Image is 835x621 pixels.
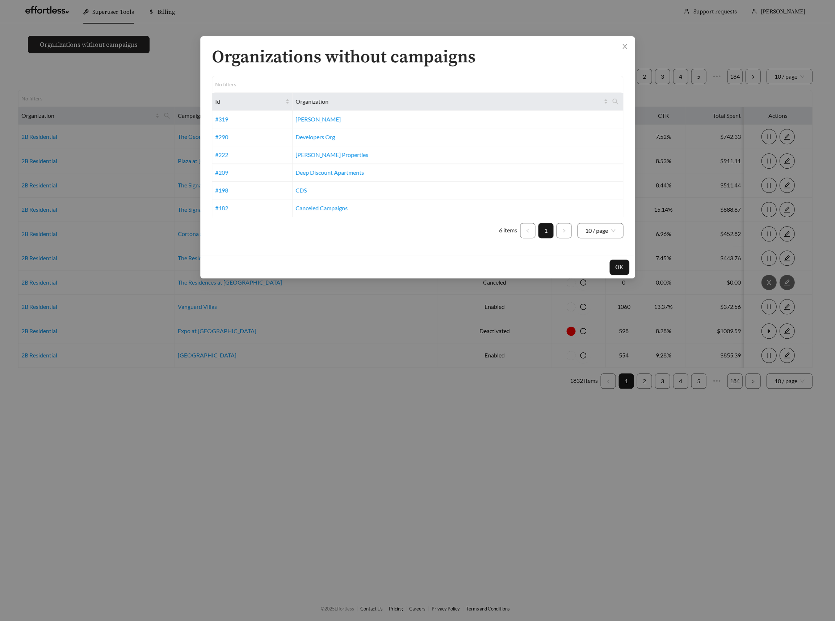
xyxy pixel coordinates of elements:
a: #198 [215,187,228,194]
span: close [621,43,628,50]
li: Previous Page [520,223,535,238]
a: #182 [215,204,228,211]
span: OK [615,263,623,272]
a: #319 [215,116,228,123]
a: #290 [215,133,228,140]
li: 1 [538,223,553,238]
span: search [609,96,621,107]
button: OK [609,260,629,275]
a: #222 [215,151,228,158]
button: left [520,223,535,238]
span: 10 / page [585,223,615,238]
span: Organization [295,97,602,106]
li: 6 items [499,223,517,238]
a: #209 [215,169,228,176]
span: Id [215,97,284,106]
a: Deep Discount Apartments [295,169,364,176]
button: Close [614,36,635,57]
a: Developers Org [295,133,335,140]
span: left [525,228,530,233]
span: search [612,98,618,105]
li: Next Page [556,223,571,238]
a: Canceled Campaigns [295,204,348,211]
a: [PERSON_NAME] Properties [295,151,368,158]
div: Page Size [577,223,623,238]
button: right [556,223,571,238]
div: No filters [215,80,244,88]
a: [PERSON_NAME] [295,116,341,123]
h1: Organizations without campaigns [212,48,623,67]
a: 1 [538,223,553,238]
span: right [562,228,566,233]
a: CDS [295,187,307,194]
